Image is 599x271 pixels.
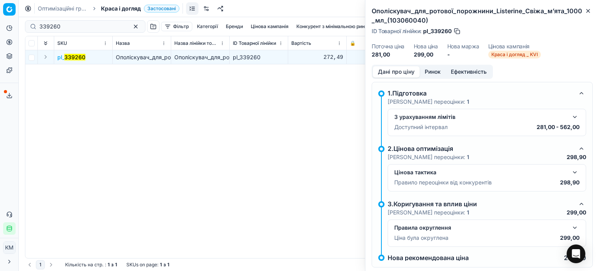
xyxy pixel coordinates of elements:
[291,53,343,61] div: 272,49
[564,255,586,261] p: 299,00
[372,6,593,25] h2: Ополіскувач_для_ротової_порожнини_Listerine_Свіжа_м’ята_1000_мл_(103060040)
[57,53,85,61] span: pl_
[39,23,125,30] input: Пошук по SKU або назві
[414,51,438,58] dd: 299,00
[446,66,492,78] button: Ефективність
[65,262,103,268] span: Кількість на стр.
[41,52,50,62] button: Expand
[560,179,580,186] p: 298,90
[233,40,276,46] span: ID Товарної лінійки
[372,28,422,34] span: ID Товарної лінійки :
[38,5,179,12] nav: breadcrumb
[394,179,492,186] p: Правило переоцінки від конкурентів
[25,260,34,269] button: Go to previous page
[101,5,179,12] span: Краса і доглядЗастосовані
[567,244,585,263] div: Open Intercom Messenger
[388,153,469,161] p: [PERSON_NAME] переоцінки:
[394,113,567,121] div: З урахуванням лімітів
[57,40,67,46] span: SKU
[423,27,452,35] span: pl_339260
[65,262,117,268] div: :
[394,123,448,131] p: Доступний інтервал
[3,241,16,254] button: КM
[388,89,574,98] div: 1.Підготовка
[447,51,479,58] dd: -
[115,262,117,268] strong: 1
[174,40,218,46] span: Назва лінійки товарів
[160,262,162,268] strong: 1
[167,262,169,268] strong: 1
[388,144,574,153] div: 2.Цінова оптимізація
[194,22,221,31] button: Категорії
[350,40,356,46] span: 🔒
[116,54,335,60] span: Ополіскувач_для_ротової_порожнини_Listerine_Свіжа_м’ята_1000_мл_(103060040)
[467,98,469,105] strong: 1
[467,209,469,216] strong: 1
[233,53,285,61] div: pl_339260
[488,44,541,49] dt: Цінова кампанія
[394,168,567,176] div: Цінова тактика
[36,260,45,269] button: 1
[161,22,192,31] button: Фільтр
[388,199,574,209] div: 3.Коригування та вплив ціни
[467,154,469,160] strong: 1
[567,209,586,216] p: 299,00
[388,98,469,106] p: [PERSON_NAME] переоцінки:
[388,255,469,261] p: Нова рекомендована ціна
[163,262,166,268] strong: з
[101,5,141,12] span: Краса і догляд
[567,153,586,161] p: 298,90
[560,234,580,242] p: 299,00
[420,66,446,78] button: Ринок
[4,242,15,253] span: КM
[46,260,56,269] button: Go to next page
[291,40,311,46] span: Вартість
[174,53,226,61] div: Ополіскувач_для_ротової_порожнини_Listerine_Свіжа_м’ята_1000_мл_(103060040)
[223,22,246,31] button: Бренди
[64,54,85,60] mark: 339260
[116,40,130,46] span: Назва
[447,44,479,49] dt: Нова маржа
[25,260,56,269] nav: pagination
[248,22,292,31] button: Цінова кампанія
[414,44,438,49] dt: Нова ціна
[372,51,404,58] dd: 281,00
[372,44,404,49] dt: Поточна ціна
[394,234,448,242] p: Ціна була округлена
[108,262,110,268] strong: 1
[144,5,179,12] span: Застосовані
[293,22,397,31] button: Конкурент з мінімальною ринковою ціною
[537,123,580,131] p: 281,00 - 562,00
[126,262,158,268] span: SKUs on page :
[394,224,567,232] div: Правила округлення
[373,66,420,78] button: Дані про ціну
[38,5,88,12] a: Оптимізаційні групи
[488,51,541,58] span: Краса і догляд _ KVI
[57,53,85,61] button: pl_339260
[388,209,469,216] p: [PERSON_NAME] переоцінки:
[41,39,50,48] button: Expand all
[111,262,113,268] strong: з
